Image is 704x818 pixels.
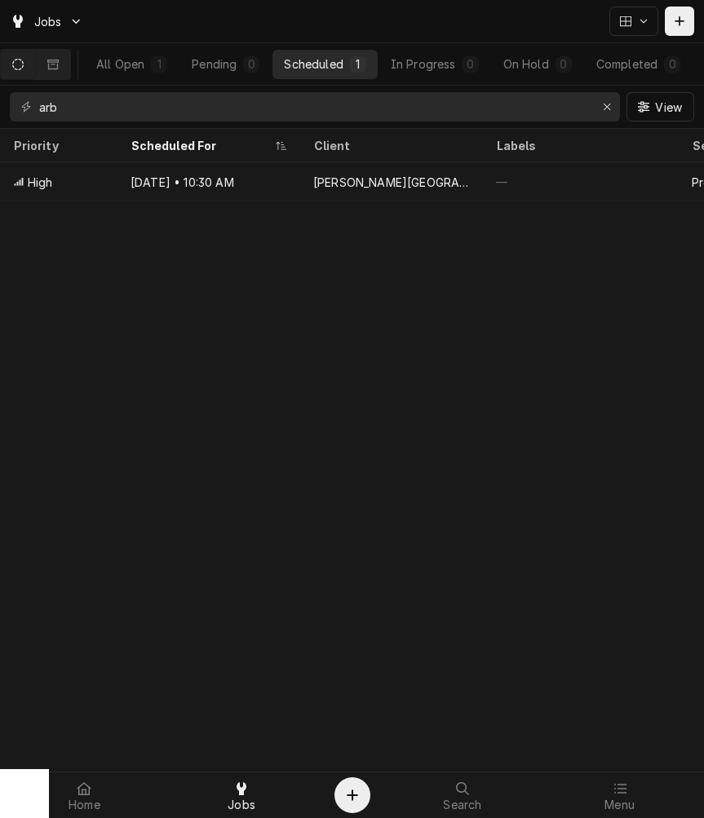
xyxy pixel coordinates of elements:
[596,55,658,73] div: Completed
[28,174,53,191] span: High
[228,798,255,811] span: Jobs
[652,99,685,116] span: View
[503,55,549,73] div: On Hold
[604,798,635,811] span: Menu
[34,13,62,30] span: Jobs
[39,92,589,122] input: Keyword search
[3,8,90,35] a: Go to Jobs
[117,162,300,201] div: [DATE] • 10:30 AM
[385,776,541,815] a: Search
[13,137,101,154] div: Priority
[334,777,370,813] button: Create Object
[594,94,620,120] button: Erase input
[96,55,144,73] div: All Open
[483,162,679,201] div: —
[7,776,162,815] a: Home
[542,776,697,815] a: Menu
[131,137,271,154] div: Scheduled For
[69,798,100,811] span: Home
[627,92,694,122] button: View
[353,55,363,73] div: 1
[284,55,343,73] div: Scheduled
[164,776,320,815] a: Jobs
[313,174,470,191] div: [PERSON_NAME][GEOGRAPHIC_DATA]
[443,798,481,811] span: Search
[391,55,456,73] div: In Progress
[246,55,256,73] div: 0
[192,55,237,73] div: Pending
[559,55,569,73] div: 0
[154,55,164,73] div: 1
[667,55,677,73] div: 0
[496,137,666,154] div: Labels
[313,137,467,154] div: Client
[466,55,476,73] div: 0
